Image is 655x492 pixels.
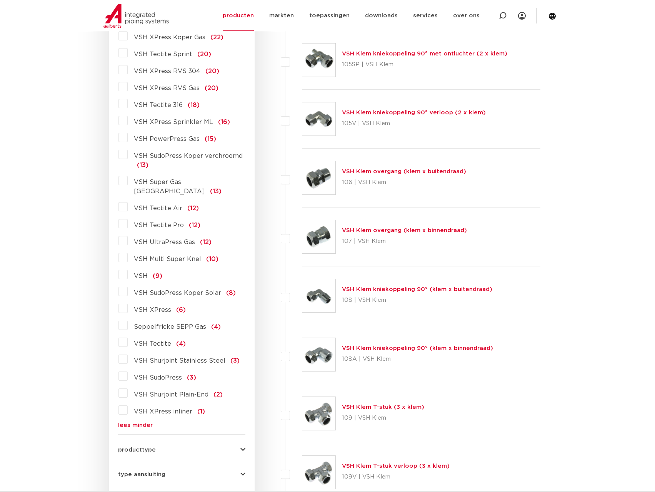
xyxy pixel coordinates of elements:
[342,176,466,189] p: 106 | VSH Klem
[187,205,199,211] span: (12)
[134,102,183,108] span: VSH Tectite 316
[187,375,196,381] span: (3)
[118,422,245,428] a: lees minder
[302,456,335,489] img: Thumbnail for VSH Klem T-stuk verloop (3 x klem)
[118,447,245,453] button: producttype
[134,51,192,57] span: VSH Tectite Sprint
[153,273,162,279] span: (9)
[134,205,182,211] span: VSH Tectite Air
[342,404,424,410] a: VSH Klem T-stuk (3 x klem)
[134,273,148,279] span: VSH
[210,34,223,40] span: (22)
[342,286,492,292] a: VSH Klem kniekoppeling 90° (klem x buitendraad)
[342,345,493,351] a: VSH Klem kniekoppeling 90° (klem x binnendraad)
[342,235,467,248] p: 107 | VSH Klem
[210,188,222,194] span: (13)
[302,397,335,430] img: Thumbnail for VSH Klem T-stuk (3 x klem)
[213,392,223,398] span: (2)
[302,102,335,136] img: Thumbnail for VSH Klem kniekoppeling 90° verloop (2 x klem)
[134,179,205,194] span: VSH Super Gas [GEOGRAPHIC_DATA]
[134,392,208,398] span: VSH Shurjoint Plain-End
[134,358,225,364] span: VSH Shurjoint Stainless Steel
[200,239,212,245] span: (12)
[302,338,335,371] img: Thumbnail for VSH Klem kniekoppeling 90° (klem x binnendraad)
[342,412,424,424] p: 109 | VSH Klem
[342,463,450,469] a: VSH Klem T-stuk verloop (3 x klem)
[205,68,219,74] span: (20)
[134,375,182,381] span: VSH SudoPress
[218,119,230,125] span: (16)
[134,136,200,142] span: VSH PowerPress Gas
[134,290,221,296] span: VSH SudoPress Koper Solar
[134,119,213,125] span: VSH XPress Sprinkler ML
[302,161,335,194] img: Thumbnail for VSH Klem overgang (klem x buitendraad)
[302,44,335,77] img: Thumbnail for VSH Klem kniekoppeling 90° met ontluchter (2 x klem)
[342,353,493,365] p: 108A | VSH Klem
[230,358,240,364] span: (3)
[134,85,200,91] span: VSH XPress RVS Gas
[118,472,245,477] button: type aansluiting
[197,51,211,57] span: (20)
[134,307,171,313] span: VSH XPress
[205,136,216,142] span: (15)
[134,34,205,40] span: VSH XPress Koper Gas
[188,102,200,108] span: (18)
[118,472,165,477] span: type aansluiting
[134,324,206,330] span: Seppelfricke SEPP Gas
[342,59,507,71] p: 105SP | VSH Klem
[342,169,466,174] a: VSH Klem overgang (klem x buitendraad)
[211,324,221,330] span: (4)
[205,85,218,91] span: (20)
[137,162,148,168] span: (13)
[342,51,507,57] a: VSH Klem kniekoppeling 90° met ontluchter (2 x klem)
[342,228,467,233] a: VSH Klem overgang (klem x binnendraad)
[302,279,335,312] img: Thumbnail for VSH Klem kniekoppeling 90° (klem x buitendraad)
[134,256,201,262] span: VSH Multi Super Knel
[342,471,450,483] p: 109V | VSH Klem
[176,341,186,347] span: (4)
[197,408,205,415] span: (1)
[189,222,200,228] span: (12)
[134,408,192,415] span: VSH XPress inliner
[134,239,195,245] span: VSH UltraPress Gas
[134,222,184,228] span: VSH Tectite Pro
[302,220,335,253] img: Thumbnail for VSH Klem overgang (klem x binnendraad)
[134,68,200,74] span: VSH XPress RVS 304
[342,110,486,115] a: VSH Klem kniekoppeling 90° verloop (2 x klem)
[176,307,186,313] span: (6)
[226,290,236,296] span: (8)
[206,256,218,262] span: (10)
[118,447,156,453] span: producttype
[134,153,243,159] span: VSH SudoPress Koper verchroomd
[342,294,492,306] p: 108 | VSH Klem
[134,341,171,347] span: VSH Tectite
[342,117,486,130] p: 105V | VSH Klem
